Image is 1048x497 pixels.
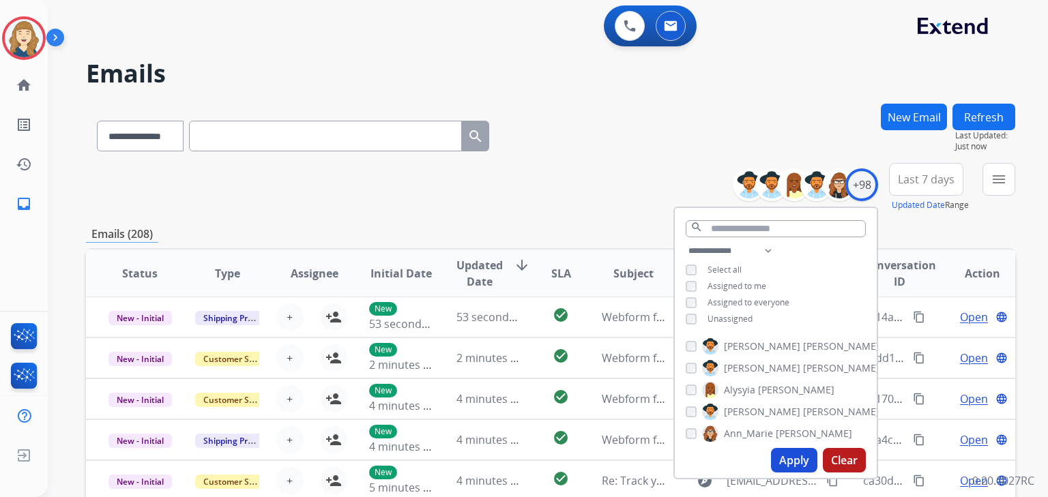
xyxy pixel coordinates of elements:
span: [PERSON_NAME] [803,340,879,353]
span: 2 minutes ago [369,357,442,372]
span: SLA [551,265,571,282]
span: Re: Track your remaining Bed Bath & Beyond balance [602,473,875,488]
mat-icon: person_add [325,432,342,448]
th: Action [928,250,1015,297]
button: + [276,385,304,412]
span: Subject [613,265,654,282]
span: New - Initial [108,434,172,448]
span: Shipping Protection [195,311,289,325]
span: 4 minutes ago [456,432,529,447]
mat-icon: check_circle [553,307,569,323]
span: Assigned to everyone [708,297,789,308]
button: Last 7 days [889,163,963,196]
div: +98 [845,168,878,201]
span: Range [892,199,969,211]
span: 4 minutes ago [456,391,529,406]
span: Just now [955,141,1015,152]
p: New [369,425,397,438]
span: Customer Support [195,352,284,366]
span: Ann_Marie [724,427,773,440]
span: Unassigned [708,313,753,325]
span: Assigned to me [708,280,766,292]
span: New - Initial [108,311,172,325]
span: Updated Date [456,257,503,290]
button: Clear [823,448,866,472]
span: Open [960,350,988,366]
span: Initial Date [370,265,432,282]
button: + [276,467,304,494]
p: Emails (208) [86,226,158,243]
span: [PERSON_NAME] [803,361,879,375]
span: [PERSON_NAME] [724,361,800,375]
p: New [369,343,397,357]
mat-icon: check_circle [553,348,569,364]
mat-icon: language [995,352,1008,364]
mat-icon: check_circle [553,389,569,405]
span: + [287,391,293,407]
span: Conversation ID [863,257,936,290]
span: Open [960,472,988,489]
mat-icon: person_add [325,309,342,325]
mat-icon: person_add [325,350,342,366]
span: Customer Support [195,475,284,489]
mat-icon: content_copy [913,352,925,364]
span: [PERSON_NAME] [724,405,800,419]
mat-icon: language [995,311,1008,323]
span: Status [122,265,158,282]
span: New - Initial [108,393,172,407]
span: New - Initial [108,352,172,366]
mat-icon: person_add [325,472,342,489]
span: Open [960,432,988,448]
p: New [369,302,397,316]
span: [PERSON_NAME] [758,383,834,397]
span: 4 minutes ago [369,398,442,413]
span: 4 minutes ago [369,439,442,454]
mat-icon: content_copy [913,311,925,323]
span: Open [960,391,988,407]
span: Webform from [EMAIL_ADDRESS][DOMAIN_NAME] on [DATE] [602,391,911,406]
span: 2 minutes ago [456,350,529,365]
span: Last Updated: [955,130,1015,141]
span: [PERSON_NAME] [776,427,852,440]
span: [PERSON_NAME] [724,340,800,353]
p: New [369,466,397,479]
span: + [287,472,293,489]
button: Refresh [952,104,1015,130]
p: New [369,384,397,397]
button: + [276,426,304,453]
span: [PERSON_NAME] [803,405,879,419]
span: Open [960,309,988,325]
span: + [287,350,293,366]
span: Select all [708,264,742,275]
p: 0.20.1027RC [972,472,1034,489]
mat-icon: menu [991,171,1007,187]
button: New Email [881,104,947,130]
mat-icon: arrow_downward [514,257,530,273]
button: + [276,344,304,372]
span: 53 seconds ago [456,310,536,325]
mat-icon: person_add [325,391,342,407]
mat-icon: explore [697,472,713,489]
mat-icon: search [690,221,703,233]
span: [EMAIL_ADDRESS][DOMAIN_NAME] [727,472,818,489]
span: Webform from [EMAIL_ADDRESS][DOMAIN_NAME] on [DATE] [602,432,911,447]
span: Assignee [291,265,338,282]
mat-icon: search [467,128,484,145]
mat-icon: language [995,393,1008,405]
span: Webform from [EMAIL_ADDRESS][DOMAIN_NAME] on [DATE] [602,350,911,365]
mat-icon: list_alt [16,117,32,133]
mat-icon: language [995,434,1008,446]
mat-icon: inbox [16,196,32,212]
button: Updated Date [892,200,945,211]
mat-icon: content_copy [913,475,925,487]
span: Last 7 days [898,177,955,182]
span: New - Initial [108,475,172,489]
mat-icon: content_copy [913,434,925,446]
mat-icon: content_copy [913,393,925,405]
mat-icon: content_copy [826,475,839,487]
button: Apply [771,448,817,472]
span: 4 minutes ago [456,473,529,488]
img: avatar [5,19,43,57]
span: Customer Support [195,393,284,407]
button: + [276,303,304,331]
